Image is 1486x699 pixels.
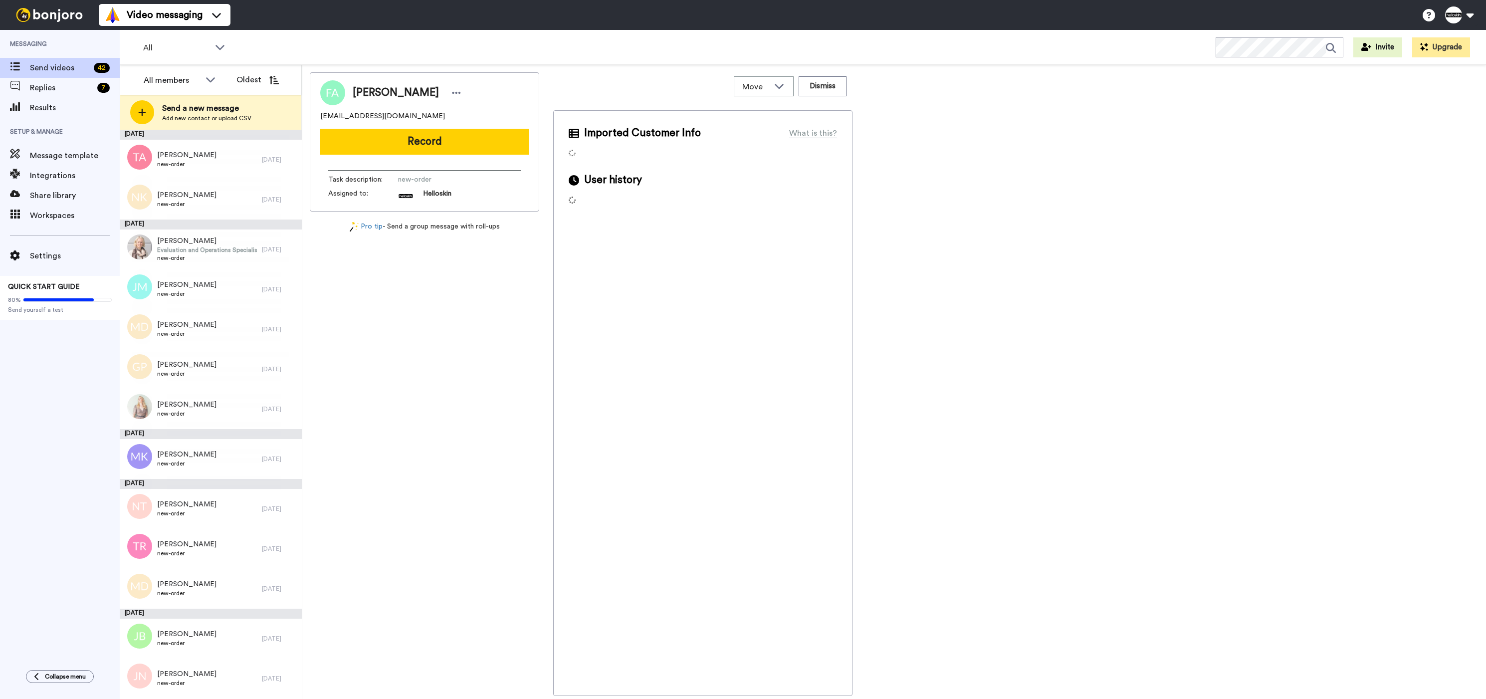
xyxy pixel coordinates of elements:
span: [PERSON_NAME] [157,629,216,639]
div: [DATE] [120,479,302,489]
div: [DATE] [262,635,297,643]
img: md.png [127,574,152,599]
button: Collapse menu [26,670,94,683]
span: [PERSON_NAME] [157,190,216,200]
span: [PERSON_NAME] [157,400,216,410]
span: new-order [157,589,216,597]
img: e0e33554-603b-457b-bab1-c5d4e16e99df-1743977302.jpg [398,189,413,204]
img: bj-logo-header-white.svg [12,8,87,22]
span: [PERSON_NAME] [353,85,439,100]
div: All members [144,74,201,86]
span: new-order [157,639,216,647]
span: [PERSON_NAME] [157,236,257,246]
span: QUICK START GUIDE [8,283,80,290]
span: [PERSON_NAME] [157,150,216,160]
span: new-order [157,370,216,378]
div: [DATE] [262,325,297,333]
div: [DATE] [262,365,297,373]
span: Send yourself a test [8,306,112,314]
span: Results [30,102,120,114]
img: 3965c9bf-a189-4f33-af16-b0ad47079d2c.jpg [127,234,152,259]
div: [DATE] [262,285,297,293]
div: [DATE] [262,505,297,513]
span: Send videos [30,62,90,74]
div: [DATE] [120,220,302,230]
span: [PERSON_NAME] [157,579,216,589]
img: ta.png [127,145,152,170]
span: new-order [157,679,216,687]
span: [PERSON_NAME] [157,539,216,549]
button: Dismiss [799,76,847,96]
span: [PERSON_NAME] [157,450,216,460]
div: [DATE] [120,130,302,140]
span: Message template [30,150,120,162]
div: [DATE] [262,156,297,164]
span: [PERSON_NAME] [157,669,216,679]
span: new-order [398,175,493,185]
span: Imported Customer Info [584,126,701,141]
div: [DATE] [262,405,297,413]
div: [DATE] [262,545,297,553]
img: 834bb21c-448c-4828-b5a5-54a10e36a517.jpg [127,394,152,419]
div: 7 [97,83,110,93]
span: new-order [157,200,216,208]
span: Helloskin [423,189,451,204]
span: new-order [157,410,216,418]
button: Record [320,129,529,155]
span: [EMAIL_ADDRESS][DOMAIN_NAME] [320,111,445,121]
span: new-order [157,549,216,557]
div: [DATE] [262,585,297,593]
button: Oldest [229,70,286,90]
span: new-order [157,254,257,262]
span: All [143,42,210,54]
span: [PERSON_NAME] [157,320,216,330]
span: User history [584,173,642,188]
span: Share library [30,190,120,202]
span: [PERSON_NAME] [157,280,216,290]
img: mk.png [127,444,152,469]
span: Task description : [328,175,398,185]
span: Workspaces [30,210,120,222]
span: new-order [157,460,216,467]
img: vm-color.svg [105,7,121,23]
span: Assigned to: [328,189,398,204]
span: Move [742,81,769,93]
span: Add new contact or upload CSV [162,114,251,122]
span: Evaluation and Operations Specialist [157,246,257,254]
span: Settings [30,250,120,262]
img: jb.png [127,624,152,649]
span: new-order [157,160,216,168]
div: 42 [94,63,110,73]
span: Replies [30,82,93,94]
span: 80% [8,296,21,304]
img: md.png [127,314,152,339]
div: [DATE] [120,429,302,439]
span: Collapse menu [45,673,86,681]
img: nt.png [127,494,152,519]
button: Invite [1353,37,1402,57]
img: Image of Fila Al Amin [320,80,345,105]
a: Pro tip [350,222,383,232]
span: new-order [157,330,216,338]
img: nk.png [127,185,152,210]
button: Upgrade [1412,37,1470,57]
img: gp.png [127,354,152,379]
div: What is this? [789,127,837,139]
span: new-order [157,509,216,517]
div: [DATE] [120,609,302,619]
span: [PERSON_NAME] [157,499,216,509]
span: Send a new message [162,102,251,114]
div: [DATE] [262,675,297,683]
div: [DATE] [262,245,297,253]
span: Video messaging [127,8,203,22]
div: - Send a group message with roll-ups [310,222,539,232]
img: tr.png [127,534,152,559]
div: [DATE] [262,455,297,463]
span: [PERSON_NAME] [157,360,216,370]
div: [DATE] [262,196,297,204]
img: jm.png [127,274,152,299]
img: magic-wand.svg [350,222,359,232]
img: jn.png [127,664,152,689]
span: new-order [157,290,216,298]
